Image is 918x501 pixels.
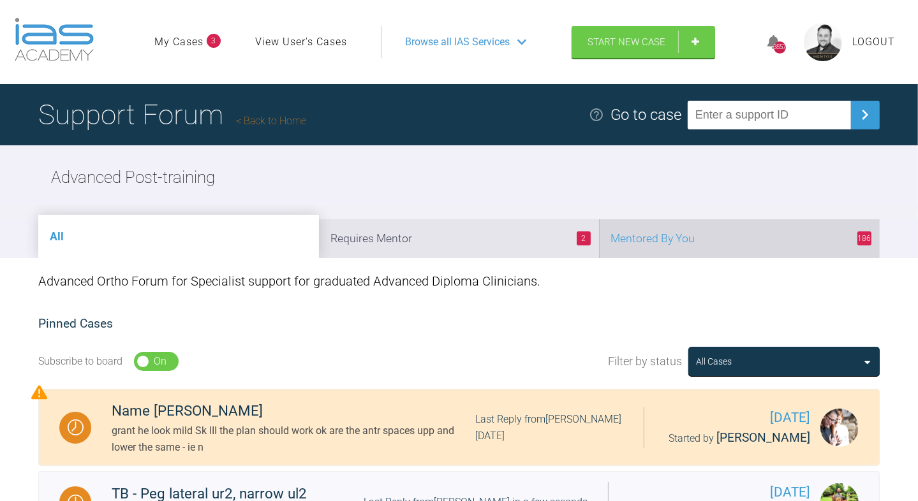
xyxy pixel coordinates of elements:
div: Advanced Ortho Forum for Specialist support for graduated Advanced Diploma Clinicians. [38,258,880,304]
img: Grant McAree [820,409,859,447]
div: Name [PERSON_NAME] [112,400,475,423]
div: Started by [665,428,810,448]
span: Filter by status [608,352,682,371]
a: View User's Cases [255,34,347,50]
img: help.e70b9f3d.svg [589,107,604,122]
img: Priority [31,384,47,400]
div: 3857 [774,41,786,54]
span: 3 [207,34,221,48]
span: 186 [857,231,871,245]
h2: Advanced Post-training [51,164,215,191]
img: Waiting [68,419,84,435]
a: Back to Home [236,115,306,127]
h1: Support Forum [38,92,306,137]
img: profile.png [804,23,842,61]
li: Requires Mentor [319,219,600,258]
div: Last Reply from [PERSON_NAME] [DATE] [475,411,623,444]
span: Browse all IAS Services [405,34,510,50]
a: Logout [852,34,895,50]
span: [PERSON_NAME] [716,430,810,445]
input: Enter a support ID [688,101,851,129]
div: grant he look mild Sk III the plan should work ok are the antr spaces upp and lower the same - ie n [112,423,475,455]
span: 2 [577,231,591,245]
a: Start New Case [572,26,715,58]
div: Subscribe to board [38,353,122,370]
img: chevronRight.28bd32b0.svg [855,105,875,125]
img: logo-light.3e3ef733.png [15,18,94,61]
a: My Cases [154,34,204,50]
span: Start New Case [588,36,665,48]
div: All Cases [696,354,732,368]
div: Go to case [611,103,681,127]
span: [DATE] [665,407,810,428]
a: WaitingName [PERSON_NAME]grant he look mild Sk III the plan should work ok are the antr spaces up... [38,389,880,466]
h2: Pinned Cases [38,314,880,334]
div: On [154,353,167,370]
li: Mentored By You [599,219,880,258]
li: All [38,215,319,258]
